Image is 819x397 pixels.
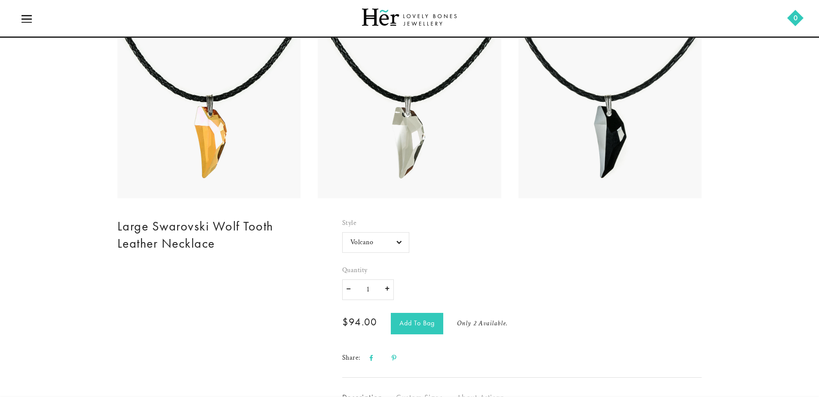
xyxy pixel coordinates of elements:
[342,318,377,327] h6: $94.00
[17,9,36,29] a: icon-menu-open icon-menu-close
[342,266,702,275] label: Quantity
[391,313,443,334] button: Add To Bag
[342,218,409,228] label: Style
[342,353,406,362] span: Share:
[381,276,394,301] span: +
[362,9,457,26] img: Her Lovely Bones Jewellery Logo
[117,218,312,253] h1: Large Swarovski Wolf Tooth leather necklace
[342,276,355,301] span: –
[789,12,802,24] a: 0
[457,318,508,329] div: Only 2 available.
